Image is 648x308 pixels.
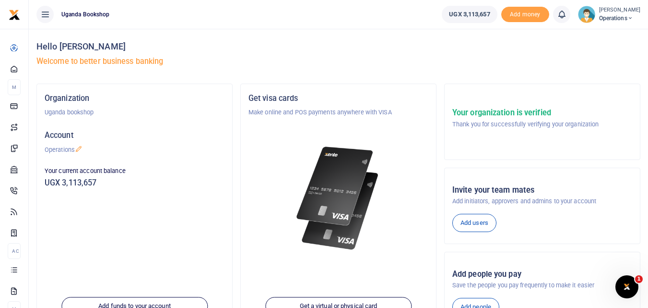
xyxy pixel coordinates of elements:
li: M [8,79,21,95]
p: Make online and POS payments anywhere with VISA [248,108,428,117]
h5: Welcome to better business banking [36,57,640,66]
h5: Add people you pay [452,270,632,279]
iframe: Intercom live chat [615,275,638,298]
p: Your current account balance [45,166,224,176]
span: UGX 3,113,657 [449,10,490,19]
a: logo-small logo-large logo-large [9,11,20,18]
p: Thank you for successfully verifying your organization [452,120,599,129]
p: Add initiators, approvers and admins to your account [452,197,632,206]
img: profile-user [578,6,595,23]
li: Toup your wallet [501,7,549,23]
h5: Account [45,131,224,140]
small: [PERSON_NAME] [599,6,640,14]
span: Operations [599,14,640,23]
h5: Your organization is verified [452,108,599,118]
p: Operations [45,145,224,155]
a: UGX 3,113,657 [442,6,497,23]
a: profile-user [PERSON_NAME] Operations [578,6,640,23]
span: Uganda bookshop [58,10,114,19]
li: Wallet ballance [438,6,501,23]
span: 1 [635,275,643,283]
span: Add money [501,7,549,23]
img: logo-small [9,9,20,21]
a: Add money [501,10,549,17]
a: Add users [452,214,496,232]
li: Ac [8,243,21,259]
p: Save the people you pay frequently to make it easier [452,281,632,290]
h5: Organization [45,94,224,103]
h5: Invite your team mates [452,185,632,195]
h5: Get visa cards [248,94,428,103]
h5: UGX 3,113,657 [45,178,224,188]
h4: Hello [PERSON_NAME] [36,41,640,52]
img: xente-_physical_cards.png [294,140,384,256]
p: Uganda bookshop [45,108,224,117]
